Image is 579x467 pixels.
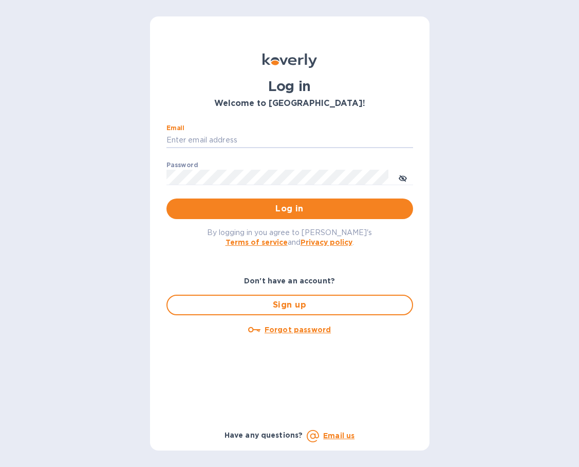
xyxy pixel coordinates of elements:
img: Koverly [263,53,317,68]
button: toggle password visibility [393,167,413,188]
a: Privacy policy [301,238,352,246]
label: Email [166,125,184,132]
span: Log in [175,203,405,215]
a: Terms of service [226,238,288,246]
a: Email us [323,432,354,440]
button: Sign up [166,295,413,315]
button: Log in [166,199,413,219]
u: Forgot password [265,326,331,334]
input: Enter email address [166,133,413,148]
span: By logging in you agree to [PERSON_NAME]'s and . [207,228,372,246]
span: Sign up [176,299,404,311]
b: Don't have an account? [244,277,335,285]
label: Password [166,163,198,169]
b: Have any questions? [225,431,303,439]
h3: Welcome to [GEOGRAPHIC_DATA]! [166,99,413,109]
h1: Log in [166,78,413,95]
